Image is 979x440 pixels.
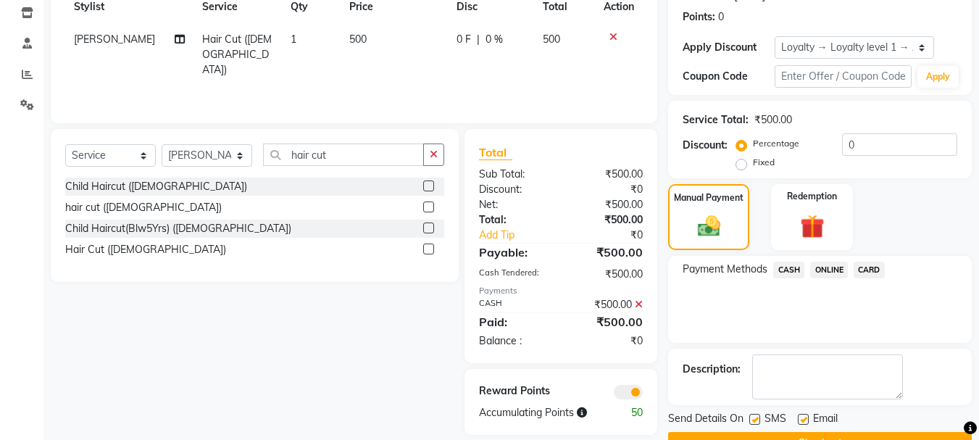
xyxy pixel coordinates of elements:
[468,383,561,399] div: Reward Points
[468,297,561,312] div: CASH
[917,66,959,88] button: Apply
[543,33,560,46] span: 500
[477,32,480,47] span: |
[468,333,561,349] div: Balance :
[468,313,561,331] div: Paid:
[65,200,222,215] div: hair cut ([DEMOGRAPHIC_DATA])
[263,144,424,166] input: Search or Scan
[773,262,804,278] span: CASH
[691,213,728,239] img: _cash.svg
[202,33,272,76] span: Hair Cut ([DEMOGRAPHIC_DATA])
[468,228,576,243] a: Add Tip
[683,9,715,25] div: Points:
[65,242,226,257] div: Hair Cut ([DEMOGRAPHIC_DATA])
[349,33,367,46] span: 500
[775,65,912,88] input: Enter Offer / Coupon Code
[683,138,728,153] div: Discount:
[561,333,654,349] div: ₹0
[561,167,654,182] div: ₹500.00
[683,362,741,377] div: Description:
[813,411,838,429] span: Email
[561,297,654,312] div: ₹500.00
[468,212,561,228] div: Total:
[486,32,503,47] span: 0 %
[607,405,654,420] div: 50
[468,197,561,212] div: Net:
[765,411,786,429] span: SMS
[561,267,654,282] div: ₹500.00
[683,40,774,55] div: Apply Discount
[291,33,296,46] span: 1
[468,182,561,197] div: Discount:
[674,191,743,204] label: Manual Payment
[479,145,512,160] span: Total
[754,112,792,128] div: ₹500.00
[468,167,561,182] div: Sub Total:
[468,267,561,282] div: Cash Tendered:
[753,156,775,169] label: Fixed
[787,190,837,203] label: Redemption
[561,182,654,197] div: ₹0
[479,285,643,297] div: Payments
[683,112,749,128] div: Service Total:
[561,244,654,261] div: ₹500.00
[753,137,799,150] label: Percentage
[854,262,885,278] span: CARD
[683,262,767,277] span: Payment Methods
[683,69,774,84] div: Coupon Code
[561,212,654,228] div: ₹500.00
[561,197,654,212] div: ₹500.00
[457,32,471,47] span: 0 F
[65,179,247,194] div: Child Haircut ([DEMOGRAPHIC_DATA])
[561,313,654,331] div: ₹500.00
[577,228,654,243] div: ₹0
[793,212,832,241] img: _gift.svg
[668,411,743,429] span: Send Details On
[65,221,291,236] div: Child Haircut(Blw5Yrs) ([DEMOGRAPHIC_DATA])
[810,262,848,278] span: ONLINE
[74,33,155,46] span: [PERSON_NAME]
[468,244,561,261] div: Payable:
[468,405,607,420] div: Accumulating Points
[718,9,724,25] div: 0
